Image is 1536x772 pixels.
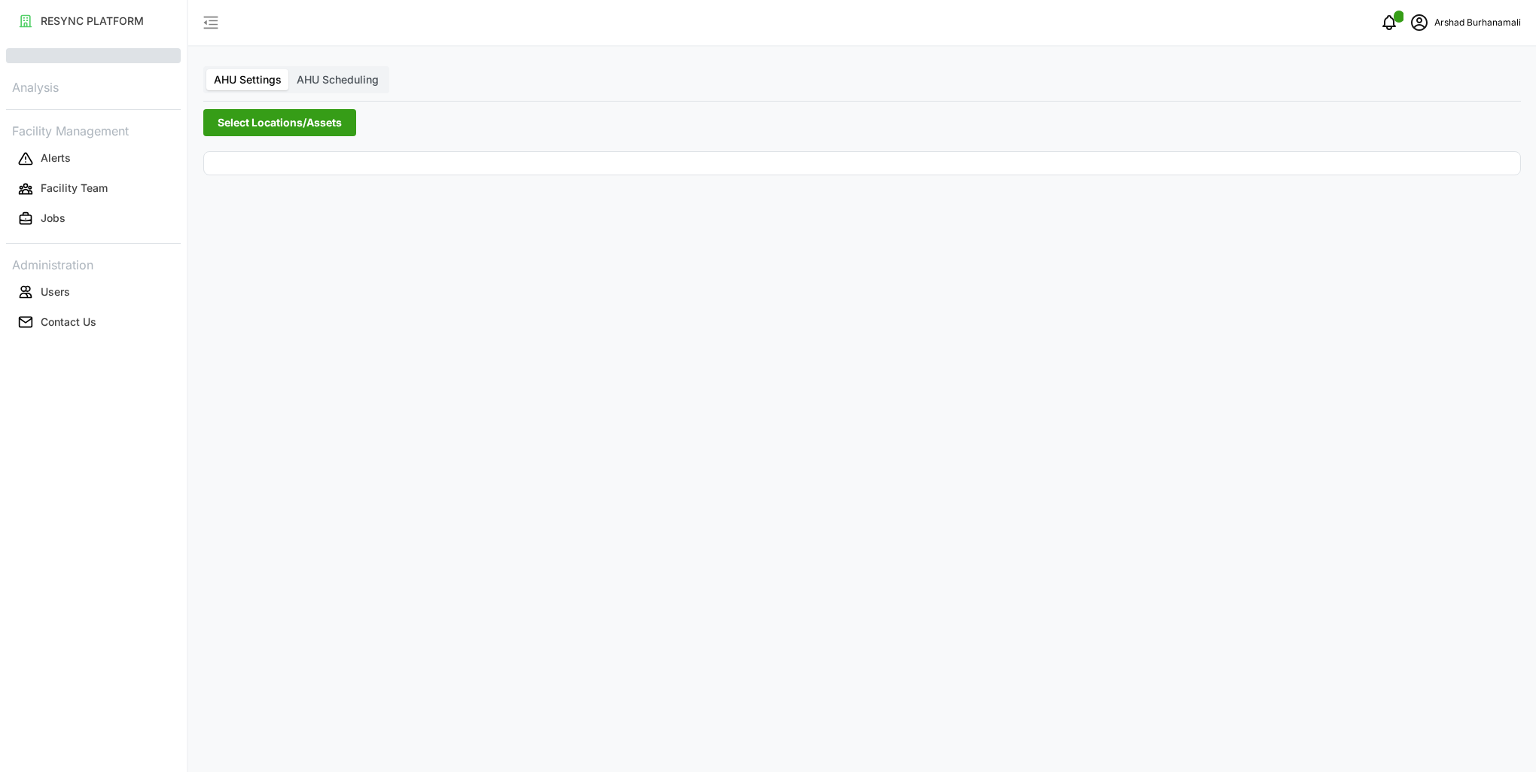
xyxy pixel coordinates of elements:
[297,73,379,86] span: AHU Scheduling
[218,110,342,135] span: Select Locations/Assets
[6,8,181,35] button: RESYNC PLATFORM
[214,73,282,86] span: AHU Settings
[6,75,181,97] p: Analysis
[6,6,181,36] a: RESYNC PLATFORM
[41,315,96,330] p: Contact Us
[6,174,181,204] a: Facility Team
[41,150,71,166] p: Alerts
[203,109,356,136] button: Select Locations/Assets
[6,307,181,337] a: Contact Us
[41,284,70,299] p: Users
[6,175,181,202] button: Facility Team
[6,205,181,233] button: Jobs
[6,308,181,336] button: Contact Us
[6,277,181,307] a: Users
[6,204,181,234] a: Jobs
[6,144,181,174] a: Alerts
[41,181,108,196] p: Facility Team
[41,211,66,226] p: Jobs
[41,14,144,29] p: RESYNC PLATFORM
[6,253,181,275] p: Administration
[6,278,181,305] button: Users
[1434,16,1521,30] p: Arshad Burhanamali
[1374,8,1404,38] button: notifications
[6,145,181,172] button: Alerts
[1404,8,1434,38] button: schedule
[6,119,181,141] p: Facility Management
